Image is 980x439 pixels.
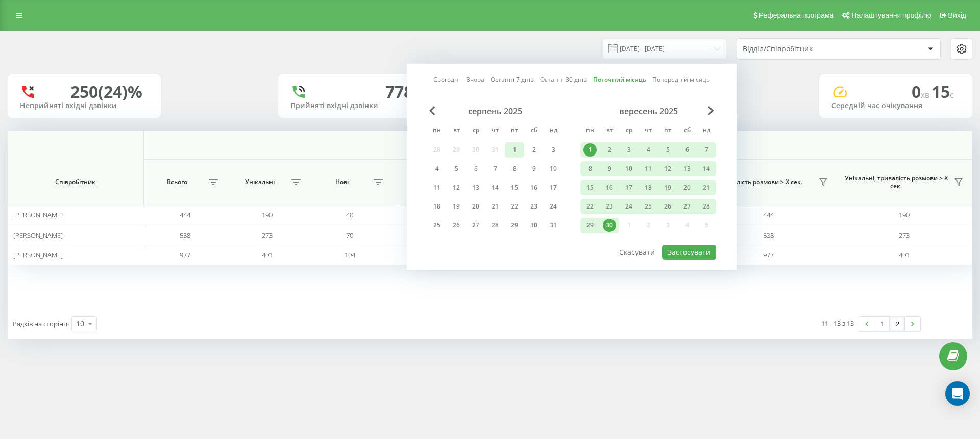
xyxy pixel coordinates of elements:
span: 977 [763,250,774,260]
div: пт 29 серп 2025 р. [505,218,524,233]
div: Open Intercom Messenger [945,381,970,406]
div: чт 7 серп 2025 р. [485,161,505,176]
div: 2 [527,143,541,157]
abbr: четвер [487,123,503,139]
div: 21 [700,181,713,194]
div: пн 15 вер 2025 р. [580,180,600,195]
div: 10 [76,319,84,329]
span: 444 [763,210,774,219]
div: Неприйняті вхідні дзвінки [20,101,149,110]
div: 27 [680,200,694,213]
div: чт 18 вер 2025 р. [639,180,658,195]
a: 1 [874,317,890,331]
span: Рядків на сторінці [13,319,69,328]
div: 17 [622,181,635,194]
div: 2 [603,143,616,157]
span: Всього [149,178,206,186]
div: сб 2 серп 2025 р. [524,142,544,158]
div: вересень 2025 [580,106,716,116]
div: 4 [642,143,655,157]
div: 23 [603,200,616,213]
div: 17 [547,181,560,194]
div: сб 23 серп 2025 р. [524,199,544,214]
div: Прийняті вхідні дзвінки [290,101,419,110]
div: 22 [583,200,597,213]
a: Останні 7 днів [491,74,534,84]
abbr: субота [679,123,695,139]
div: 3 [622,143,635,157]
span: 190 [262,210,273,219]
span: [PERSON_NAME] [13,210,63,219]
div: 6 [469,162,482,175]
div: 1 [583,143,597,157]
abbr: понеділок [582,123,598,139]
div: чт 4 вер 2025 р. [639,142,658,158]
div: 5 [450,162,463,175]
div: 23 [527,200,541,213]
div: пн 8 вер 2025 р. [580,161,600,176]
abbr: четвер [641,123,656,139]
div: сб 6 вер 2025 р. [677,142,697,158]
div: вт 9 вер 2025 р. [600,161,619,176]
div: 16 [603,181,616,194]
div: сб 9 серп 2025 р. [524,161,544,176]
span: 104 [345,250,355,260]
abbr: вівторок [602,123,617,139]
div: 7 [488,162,502,175]
span: Всі дзвінки [190,141,926,149]
div: чт 28 серп 2025 р. [485,218,505,233]
div: ср 3 вер 2025 р. [619,142,639,158]
div: сб 13 вер 2025 р. [677,161,697,176]
div: 15 [583,181,597,194]
div: чт 25 вер 2025 р. [639,199,658,214]
div: нд 28 вер 2025 р. [697,199,716,214]
div: пт 19 вер 2025 р. [658,180,677,195]
div: ср 13 серп 2025 р. [466,180,485,195]
div: нд 31 серп 2025 р. [544,218,563,233]
div: 9 [527,162,541,175]
div: сб 27 вер 2025 р. [677,199,697,214]
div: 16 [527,181,541,194]
span: Тривалість розмови > Х сек. [705,178,815,186]
div: вт 5 серп 2025 р. [447,161,466,176]
div: 13 [469,181,482,194]
div: 30 [527,219,541,232]
span: Previous Month [429,106,435,115]
div: чт 21 серп 2025 р. [485,199,505,214]
div: нд 10 серп 2025 р. [544,161,563,176]
abbr: неділя [699,123,714,139]
span: [PERSON_NAME] [13,230,63,240]
div: 19 [661,181,674,194]
div: 14 [488,181,502,194]
div: пт 8 серп 2025 р. [505,161,524,176]
div: 4 [430,162,444,175]
div: ср 6 серп 2025 р. [466,161,485,176]
abbr: субота [526,123,542,139]
span: 401 [262,250,273,260]
div: серпень 2025 [427,106,563,116]
div: чт 14 серп 2025 р. [485,180,505,195]
abbr: середа [621,123,636,139]
button: Скасувати [614,245,660,260]
div: 11 [642,162,655,175]
div: 15 [508,181,521,194]
span: 401 [899,250,910,260]
div: пн 29 вер 2025 р. [580,218,600,233]
div: 12 [661,162,674,175]
a: Попередній місяць [652,74,710,84]
div: сб 30 серп 2025 р. [524,218,544,233]
div: пн 22 вер 2025 р. [580,199,600,214]
abbr: п’ятниця [660,123,675,139]
span: Унікальні, тривалість розмови > Х сек. [841,174,950,190]
div: 18 [430,200,444,213]
span: 273 [899,230,910,240]
span: 15 [932,81,954,102]
div: 14 [700,162,713,175]
a: Поточний місяць [593,74,646,84]
span: Співробітник [19,178,132,186]
abbr: середа [468,123,483,139]
div: 31 [547,219,560,232]
div: ср 10 вер 2025 р. [619,161,639,176]
div: вт 2 вер 2025 р. [600,142,619,158]
div: 30 [603,219,616,232]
